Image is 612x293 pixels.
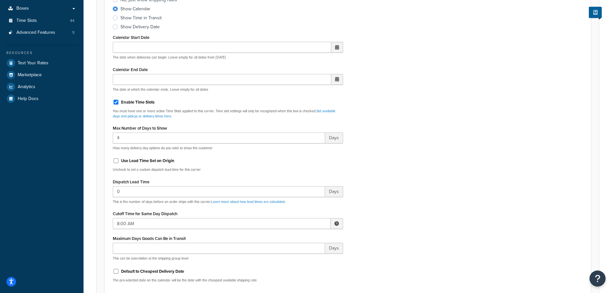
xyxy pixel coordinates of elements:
span: Days [325,186,343,197]
span: Advanced Features [16,30,55,35]
p: The date at which the calendar ends. Leave empty for all dates [113,87,343,92]
p: This can be overridden at the shipping group level [113,256,343,261]
span: Marketplace [18,72,42,78]
a: Analytics [5,81,79,93]
span: Boxes [16,6,29,11]
p: The date when deliveries can begin. Leave empty for all dates from [DATE] [113,55,343,60]
a: Advanced Features5 [5,27,79,39]
label: Max Number of Days to Show [113,126,167,131]
a: Set available days and pickup or delivery times here. [113,108,335,118]
p: This is the number of days before an order ships with this carrier. [113,199,343,204]
a: Learn more about how lead times are calculated. [211,199,286,204]
label: Default to Cheapest Delivery Date [121,269,184,274]
label: Enable Time Slots [121,99,155,105]
a: Time Slots44 [5,15,79,27]
div: Resources [5,50,79,56]
p: Uncheck to set a custom dispatch lead time for this carrier [113,167,343,172]
label: Use Lead Time Set on Origin [121,158,174,164]
div: Show Time in Transit [120,15,162,21]
label: Calendar Start Date [113,35,149,40]
li: Time Slots [5,15,79,27]
div: Show Calendar [120,6,150,12]
span: Days [325,133,343,143]
span: Days [325,243,343,254]
button: Show Help Docs [589,7,602,18]
p: The pre-selected date on the calendar will be the date with the cheapest available shipping rate [113,278,343,283]
span: Time Slots [16,18,37,23]
li: Advanced Features [5,27,79,39]
a: Marketplace [5,69,79,81]
a: Help Docs [5,93,79,105]
p: You must have one or more active Time Slots applied to this carrier. Time slot settings will only... [113,109,343,119]
div: Show Delivery Date [120,24,160,30]
label: Cutoff Time for Same Day Dispatch [113,211,177,216]
span: 44 [70,18,75,23]
span: Test Your Rates [18,60,49,66]
label: Maximum Days Goods Can Be in Transit [113,236,186,241]
label: Calendar End Date [113,67,148,72]
span: Analytics [18,84,35,90]
a: Boxes [5,3,79,14]
button: Open Resource Center [590,270,606,287]
label: Dispatch Lead Time [113,179,149,184]
span: 5 [72,30,75,35]
p: How many delivery day options do you wish to show the customer [113,146,343,151]
span: Help Docs [18,96,39,102]
a: Test Your Rates [5,57,79,69]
